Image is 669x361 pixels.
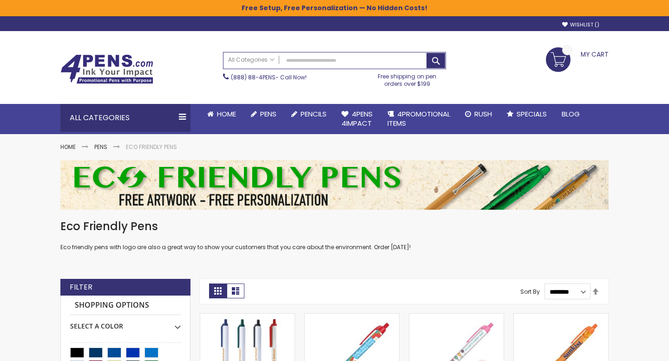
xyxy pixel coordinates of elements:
[228,56,275,64] span: All Categories
[223,52,279,68] a: All Categories
[260,109,276,119] span: Pens
[60,104,190,132] div: All Categories
[474,109,492,119] span: Rush
[70,282,92,292] strong: Filter
[126,143,177,151] strong: Eco Friendly Pens
[520,288,540,296] label: Sort By
[200,104,243,124] a: Home
[200,313,295,321] a: Tri-Stic® RPET Eco-Friendly Recycled Pen
[368,69,446,88] div: Free shipping on pen orders over $199
[70,296,181,316] strong: Shopping Options
[554,104,587,124] a: Blog
[562,21,599,28] a: Wishlist
[231,73,275,81] a: (888) 88-4PENS
[334,104,380,134] a: 4Pens4impact
[60,143,76,151] a: Home
[387,109,450,128] span: 4PROMOTIONAL ITEMS
[60,54,153,84] img: 4Pens Custom Pens and Promotional Products
[209,284,227,298] strong: Grid
[243,104,284,124] a: Pens
[517,109,547,119] span: Specials
[70,315,181,331] div: Select A Color
[284,104,334,124] a: Pencils
[562,109,580,119] span: Blog
[60,219,609,234] h1: Eco Friendly Pens
[94,143,107,151] a: Pens
[305,313,399,321] a: PenScents™ Scented Pens - Strawberry Scent, Full Color Imprint
[231,73,307,81] span: - Call Now!
[301,109,327,119] span: Pencils
[217,109,236,119] span: Home
[60,160,609,210] img: Eco Friendly Pens
[341,109,373,128] span: 4Pens 4impact
[514,313,608,321] a: PenScents™ Scented Pens - Orange Scent, Full-Color Imprint
[499,104,554,124] a: Specials
[458,104,499,124] a: Rush
[380,104,458,134] a: 4PROMOTIONALITEMS
[409,313,504,321] a: PenScents™ Scented Pens - Cotton Candy Scent, Full-Color Imprint
[60,244,609,251] p: Eco friendly pens with logo are also a great way to show your customers that you care about the e...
